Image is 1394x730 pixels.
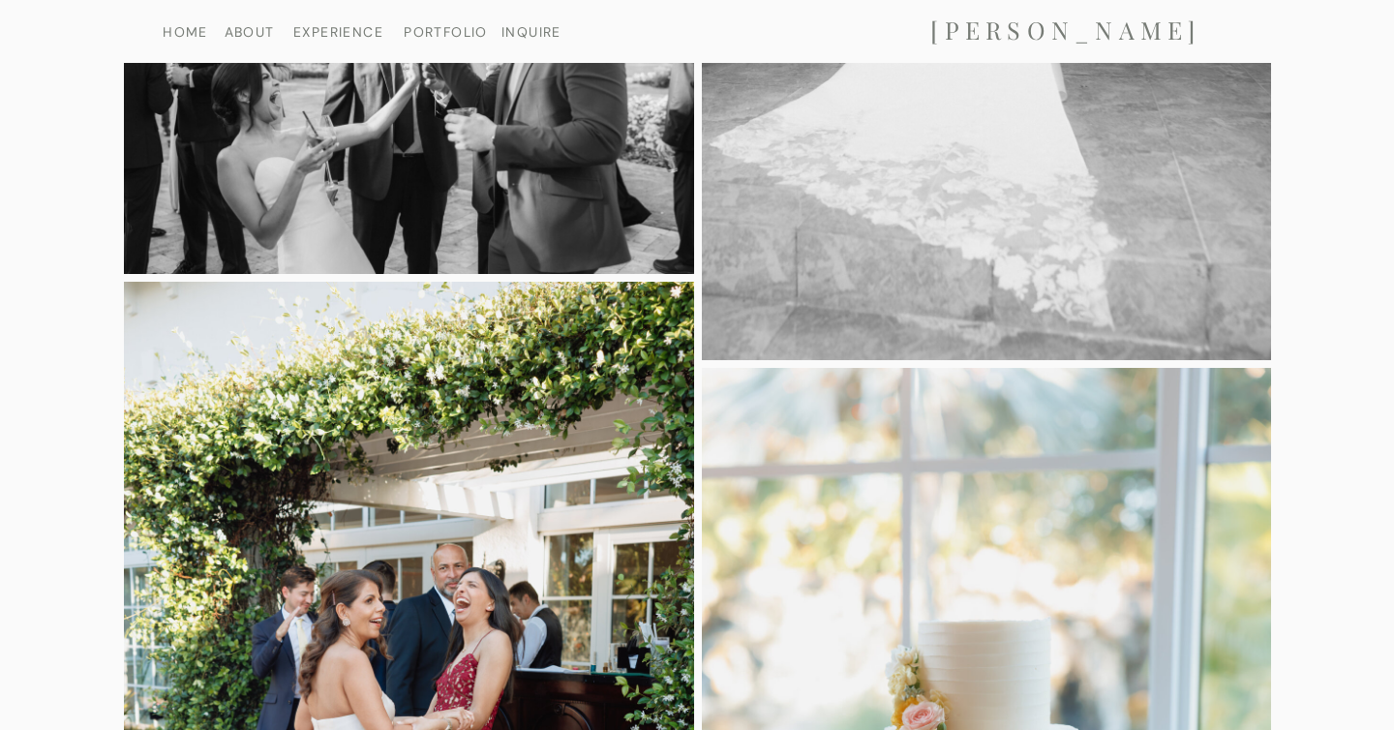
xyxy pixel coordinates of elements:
[199,25,299,38] a: ABOUT
[288,25,388,38] a: EXPERIENCE
[396,25,496,38] a: PORTFOLIO
[496,25,567,38] a: INQUIRE
[136,25,235,38] a: HOME
[871,15,1260,47] a: [PERSON_NAME]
